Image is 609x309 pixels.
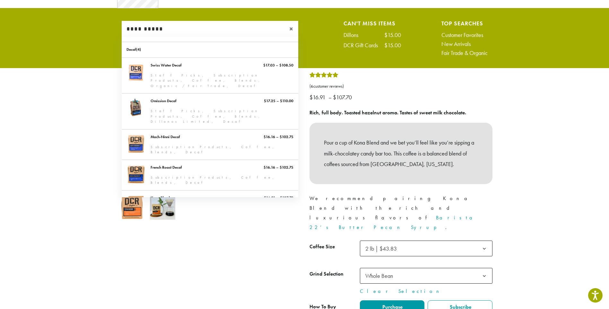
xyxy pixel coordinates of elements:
img: Kona Blend [119,194,145,220]
span: – [328,93,332,101]
div: Dillons [344,32,365,38]
p: Pour a cup of Kona Blend and we bet you’ll feel like you’re sipping a milk-chocolatey candy bar t... [324,137,478,170]
img: Kona Blend - Image 2 [150,194,175,220]
span: Whole Bean [360,268,492,284]
span: $ [309,93,313,101]
label: Grind Selection [309,269,360,279]
b: Rich, full body. Toasted hazelnut aroma. Tastes of sweet milk chocolate. [309,109,466,116]
label: Coffee Size [309,242,360,252]
a: (6customer reviews) [309,83,492,90]
span: × [289,25,298,33]
a: Fair Trade & Organic [441,50,488,56]
h4: Top Searches [441,21,488,26]
div: $15.00 [384,42,401,48]
a: Clear Selection [360,287,492,295]
span: Whole Bean [365,272,393,279]
a: Customer Favorites [441,32,488,38]
p: We recommend pairing Kona Blend with the rich and luxurious flavors of . [309,194,492,232]
bdi: 16.91 [309,93,327,101]
span: $ [333,93,336,101]
bdi: 107.70 [333,93,353,101]
h1: Kona Blend [309,50,492,69]
div: $15.00 [384,32,401,38]
a: New Arrivals [441,41,488,47]
span: 2 lb | $43.83 [360,241,492,256]
span: 2 lb | $43.83 [365,245,397,252]
h4: Can't Miss Items [344,21,401,26]
span: 6 [311,84,313,89]
span: 2 lb | $43.83 [363,242,403,255]
div: Rated 5.00 out of 5 [309,71,338,81]
div: DCR Gift Cards [344,42,384,48]
span: Whole Bean [363,269,399,282]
